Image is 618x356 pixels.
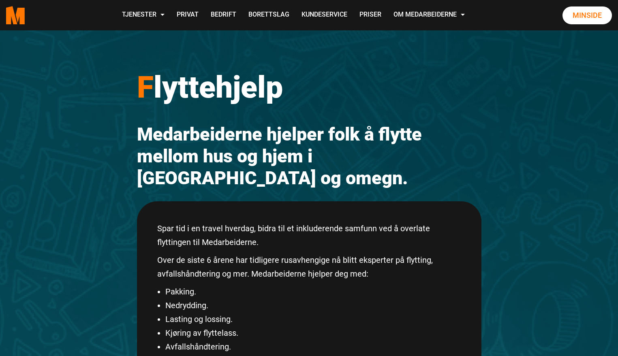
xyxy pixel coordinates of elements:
li: Pakking. [165,285,461,298]
a: Bedrift [205,1,242,30]
a: Minside [562,6,612,24]
li: Nedrydding. [165,298,461,312]
a: Priser [353,1,387,30]
li: Kjøring av flyttelass. [165,326,461,340]
a: Kundeservice [295,1,353,30]
li: Avfallshåndtering. [165,340,461,354]
span: F [137,69,154,105]
p: Spar tid i en travel hverdag, bidra til et inkluderende samfunn ved å overlate flyttingen til Med... [157,222,461,249]
a: Om Medarbeiderne [387,1,471,30]
li: Lasting og lossing. [165,312,461,326]
a: Tjenester [116,1,171,30]
p: Over de siste 6 årene har tidligere rusavhengige nå blitt eksperter på flytting, avfallshåndterin... [157,253,461,281]
h2: Medarbeiderne hjelper folk å flytte mellom hus og hjem i [GEOGRAPHIC_DATA] og omegn. [137,124,481,189]
a: Borettslag [242,1,295,30]
h1: lyttehjelp [137,69,481,105]
a: Privat [171,1,205,30]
